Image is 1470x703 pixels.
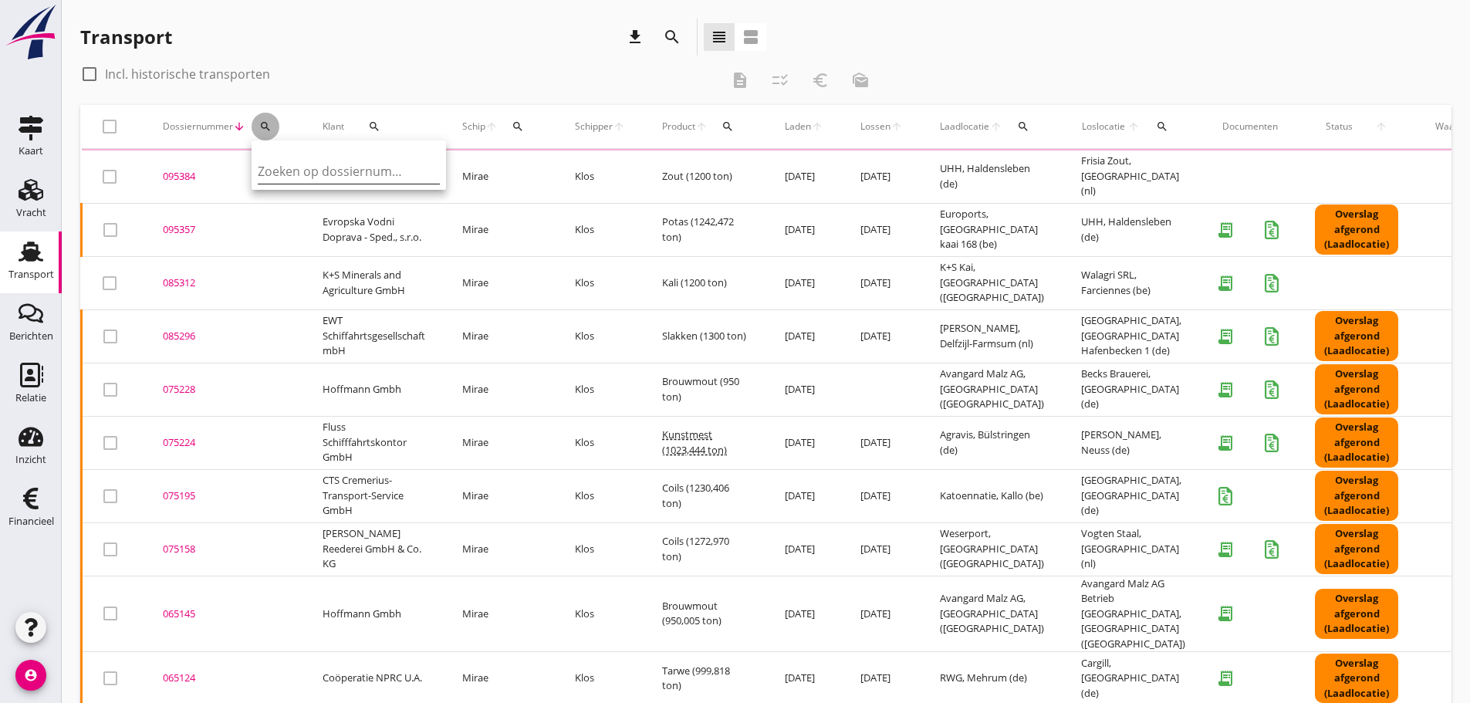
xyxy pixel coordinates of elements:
[921,469,1063,522] td: Katoennatie, Kallo (be)
[556,309,644,363] td: Klos
[15,660,46,691] i: account_circle
[766,363,842,416] td: [DATE]
[1315,471,1398,521] div: Overslag afgerond (Laadlocatie)
[80,25,172,49] div: Transport
[1210,428,1241,458] i: receipt_long
[556,416,644,469] td: Klos
[842,522,921,576] td: [DATE]
[556,256,644,309] td: Klos
[921,309,1063,363] td: [PERSON_NAME], Delfzijl-Farmsum (nl)
[1063,416,1204,469] td: [PERSON_NAME], Neuss (de)
[644,150,766,204] td: Zout (1200 ton)
[766,256,842,309] td: [DATE]
[695,120,708,133] i: arrow_upward
[1222,120,1278,134] div: Documenten
[1156,120,1168,133] i: search
[1210,374,1241,405] i: receipt_long
[1017,120,1029,133] i: search
[163,169,286,184] div: 095384
[921,150,1063,204] td: UHH, Haldensleben (de)
[304,469,444,522] td: CTS Cremerius-Transport-Service GmbH
[485,120,498,133] i: arrow_upward
[1063,150,1204,204] td: Frisia Zout, [GEOGRAPHIC_DATA] (nl)
[1063,309,1204,363] td: [GEOGRAPHIC_DATA], [GEOGRAPHIC_DATA] Hafenbecken 1 (de)
[233,120,245,133] i: arrow_downward
[1210,215,1241,245] i: receipt_long
[16,208,46,218] div: Vracht
[1063,469,1204,522] td: [GEOGRAPHIC_DATA], [GEOGRAPHIC_DATA] (de)
[444,576,556,652] td: Mirae
[842,203,921,256] td: [DATE]
[163,329,286,344] div: 085296
[921,256,1063,309] td: K+S Kai, [GEOGRAPHIC_DATA] ([GEOGRAPHIC_DATA])
[15,455,46,465] div: Inzicht
[556,150,644,204] td: Klos
[1127,120,1141,133] i: arrow_upward
[444,363,556,416] td: Mirae
[304,309,444,363] td: EWT Schiffahrtsgesellschaft mbH
[15,393,46,403] div: Relatie
[556,203,644,256] td: Klos
[163,120,233,134] span: Dossiernummer
[644,309,766,363] td: Slakken (1300 ton)
[259,120,272,133] i: search
[444,150,556,204] td: Mirae
[163,542,286,557] div: 075158
[444,416,556,469] td: Mirae
[304,416,444,469] td: Fluss Schifffahrtskontor GmbH
[644,469,766,522] td: Coils (1230,406 ton)
[990,120,1003,133] i: arrow_upward
[766,203,842,256] td: [DATE]
[368,120,380,133] i: search
[644,576,766,652] td: Brouwmout (950,005 ton)
[842,416,921,469] td: [DATE]
[842,309,921,363] td: [DATE]
[644,522,766,576] td: Coils (1272,970 ton)
[1315,524,1398,574] div: Overslag afgerond (Laadlocatie)
[663,28,681,46] i: search
[163,671,286,686] div: 065124
[1210,598,1241,629] i: receipt_long
[766,469,842,522] td: [DATE]
[842,469,921,522] td: [DATE]
[258,159,418,184] input: Zoeken op dossiernummer...
[766,309,842,363] td: [DATE]
[1063,576,1204,652] td: Avangard Malz AG Betrieb [GEOGRAPHIC_DATA], [GEOGRAPHIC_DATA] ([GEOGRAPHIC_DATA])
[1063,203,1204,256] td: UHH, Haldensleben (de)
[8,516,54,526] div: Financieel
[766,416,842,469] td: [DATE]
[323,108,425,145] div: Klant
[3,4,59,61] img: logo-small.a267ee39.svg
[921,416,1063,469] td: Agravis, Bülstringen (de)
[721,120,734,133] i: search
[1315,589,1398,639] div: Overslag afgerond (Laadlocatie)
[163,275,286,291] div: 085312
[1364,120,1399,133] i: arrow_upward
[163,607,286,622] div: 065145
[766,150,842,204] td: [DATE]
[842,150,921,204] td: [DATE]
[811,120,823,133] i: arrow_upward
[444,256,556,309] td: Mirae
[556,469,644,522] td: Klos
[1081,120,1127,134] span: Loslocatie
[444,309,556,363] td: Mirae
[1210,534,1241,565] i: receipt_long
[1210,268,1241,299] i: receipt_long
[163,382,286,397] div: 075228
[444,469,556,522] td: Mirae
[842,256,921,309] td: [DATE]
[304,363,444,416] td: Hoffmann Gmbh
[1210,663,1241,694] i: receipt_long
[304,203,444,256] td: Evropska Vodni Doprava - Sped., s.r.o.
[1315,417,1398,468] div: Overslag afgerond (Laadlocatie)
[662,428,727,457] span: Kunstmest (1023,444 ton)
[921,203,1063,256] td: Euroports, [GEOGRAPHIC_DATA] kaai 168 (be)
[1315,120,1364,134] span: Status
[921,363,1063,416] td: Avangard Malz AG, [GEOGRAPHIC_DATA] ([GEOGRAPHIC_DATA])
[556,363,644,416] td: Klos
[1315,311,1398,361] div: Overslag afgerond (Laadlocatie)
[512,120,524,133] i: search
[556,522,644,576] td: Klos
[644,363,766,416] td: Brouwmout (950 ton)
